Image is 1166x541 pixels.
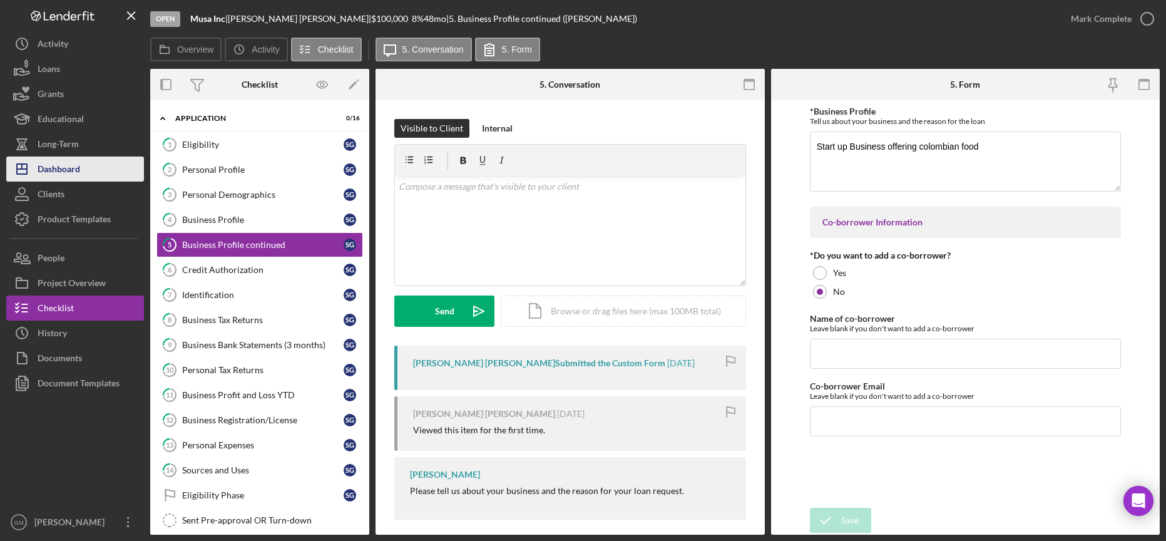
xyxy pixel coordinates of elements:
[6,131,144,157] button: Long-Term
[810,250,1121,260] div: *Do you want to add a co-borrower?
[168,341,172,349] tspan: 9
[182,465,344,475] div: Sources and Uses
[413,425,545,435] div: Viewed this item for the first time.
[833,287,845,297] label: No
[402,44,464,54] label: 5. Conversation
[156,508,363,533] a: Sent Pre-approval OR Turn-down
[168,240,171,249] tspan: 5
[156,157,363,182] a: 2Personal ProfileSG
[401,119,463,138] div: Visible to Client
[182,215,344,225] div: Business Profile
[182,415,344,425] div: Business Registration/License
[190,14,228,24] div: |
[6,346,144,371] button: Documents
[156,483,363,508] a: Eligibility PhaseSG
[156,207,363,232] a: 4Business ProfileSG
[344,163,356,176] div: S G
[482,119,513,138] div: Internal
[540,80,600,90] div: 5. Conversation
[1123,486,1153,516] div: Open Intercom Messenger
[6,371,144,396] a: Document Templates
[412,14,424,24] div: 8 %
[156,433,363,458] a: 13Personal ExpensesSG
[38,346,82,374] div: Documents
[168,140,171,148] tspan: 1
[6,245,144,270] button: People
[156,132,363,157] a: 1EligibilitySG
[156,358,363,383] a: 10Personal Tax ReturnsSG
[344,439,356,451] div: S G
[6,56,144,81] button: Loans
[242,80,278,90] div: Checklist
[502,44,532,54] label: 5. Form
[182,140,344,150] div: Eligibility
[6,182,144,207] a: Clients
[810,116,1121,126] div: Tell us about your business and the reason for the loan
[38,106,84,135] div: Educational
[344,389,356,401] div: S G
[38,371,120,399] div: Document Templates
[156,383,363,408] a: 11Business Profit and Loss YTDSG
[810,508,871,533] button: Save
[182,390,344,400] div: Business Profit and Loss YTD
[344,188,356,201] div: S G
[394,296,494,327] button: Send
[344,239,356,251] div: S G
[435,296,454,327] div: Send
[156,257,363,282] a: 6Credit AuthorizationSG
[38,157,80,185] div: Dashboard
[168,316,171,324] tspan: 8
[38,321,67,349] div: History
[841,508,859,533] div: Save
[166,441,173,449] tspan: 13
[810,391,1121,401] div: Leave blank if you don't want to add a co-borrower
[413,358,665,368] div: [PERSON_NAME] [PERSON_NAME] Submitted the Custom Form
[344,464,356,477] div: S G
[6,321,144,346] a: History
[950,80,980,90] div: 5. Form
[252,44,279,54] label: Activity
[6,270,144,296] button: Project Overview
[156,232,363,257] a: 5Business Profile continuedSG
[228,14,371,24] div: [PERSON_NAME] [PERSON_NAME] |
[344,339,356,351] div: S G
[810,381,885,391] label: Co-borrower Email
[6,296,144,321] button: Checklist
[38,207,111,235] div: Product Templates
[344,214,356,226] div: S G
[182,365,344,375] div: Personal Tax Returns
[31,510,113,538] div: [PERSON_NAME]
[291,38,362,61] button: Checklist
[424,14,446,24] div: 48 mo
[156,458,363,483] a: 14Sources and UsesSG
[38,245,64,274] div: People
[337,115,360,122] div: 0 / 16
[344,414,356,426] div: S G
[182,340,344,350] div: Business Bank Statements (3 months)
[182,515,362,525] div: Sent Pre-approval OR Turn-down
[810,324,1121,333] div: Leave blank if you don't want to add a co-borrower
[6,207,144,232] button: Product Templates
[1058,6,1160,31] button: Mark Complete
[394,119,469,138] button: Visible to Client
[410,470,480,480] div: [PERSON_NAME]
[166,391,173,399] tspan: 11
[156,332,363,358] a: 9Business Bank Statements (3 months)SG
[6,106,144,131] button: Educational
[177,44,213,54] label: Overview
[810,313,895,324] label: Name of co-borrower
[810,106,876,116] label: *Business Profile
[1071,6,1132,31] div: Mark Complete
[6,81,144,106] button: Grants
[182,290,344,300] div: Identification
[371,13,408,24] span: $100,000
[182,165,344,175] div: Personal Profile
[6,157,144,182] button: Dashboard
[156,282,363,307] a: 7IdentificationSG
[168,190,171,198] tspan: 3
[344,264,356,276] div: S G
[410,486,684,496] div: Please tell us about your business and the reason for your loan request.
